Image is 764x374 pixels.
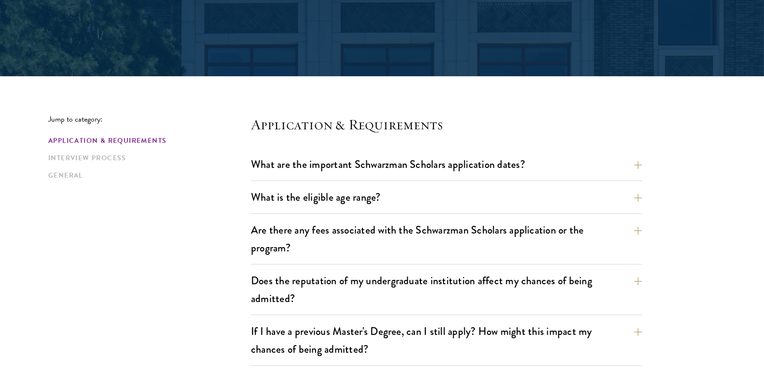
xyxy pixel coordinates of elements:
a: Interview Process [48,153,245,163]
button: What is the eligible age range? [251,186,642,208]
button: If I have a previous Master's Degree, can I still apply? How might this impact my chances of bein... [251,320,642,360]
button: Are there any fees associated with the Schwarzman Scholars application or the program? [251,219,642,259]
button: Does the reputation of my undergraduate institution affect my chances of being admitted? [251,270,642,309]
p: Jump to category: [48,115,251,124]
a: Application & Requirements [48,136,245,146]
a: General [48,170,245,180]
button: What are the important Schwarzman Scholars application dates? [251,153,642,175]
h4: Application & Requirements [251,115,642,134]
